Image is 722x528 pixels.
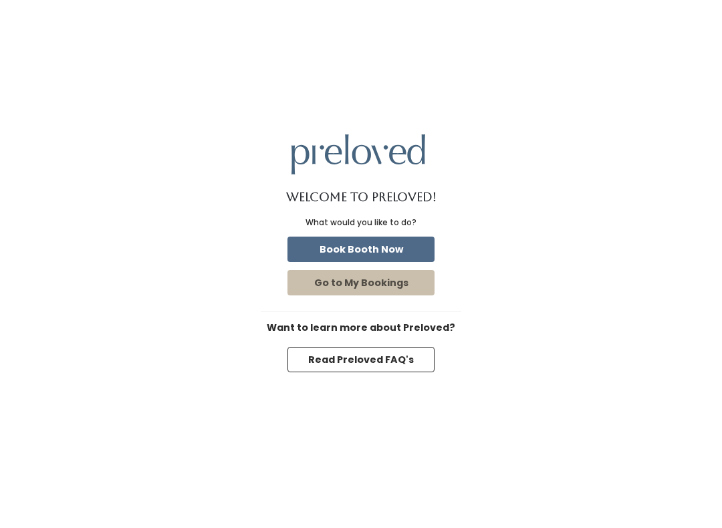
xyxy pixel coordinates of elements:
h1: Welcome to Preloved! [286,190,437,204]
h6: Want to learn more about Preloved? [261,323,461,334]
button: Book Booth Now [287,237,435,262]
button: Read Preloved FAQ's [287,347,435,372]
button: Go to My Bookings [287,270,435,295]
a: Go to My Bookings [285,267,437,298]
div: What would you like to do? [306,217,416,229]
img: preloved logo [291,134,425,174]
